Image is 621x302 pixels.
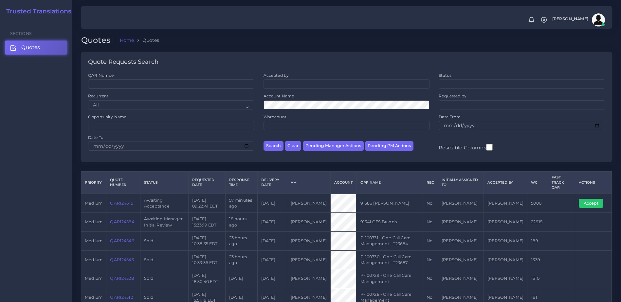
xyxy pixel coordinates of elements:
span: medium [85,295,102,300]
th: WC [527,172,548,194]
td: [DATE] 15:33:19 EDT [188,213,225,232]
td: 23 hours ago [225,231,257,250]
th: Delivery Date [257,172,287,194]
label: Accepted by [264,73,289,78]
td: 189 [527,231,548,250]
th: Requested Date [188,172,225,194]
button: Search [264,141,283,151]
td: 18 hours ago [225,213,257,232]
a: [PERSON_NAME]avatar [549,13,607,26]
td: [DATE] 10:33:36 EDT [188,250,225,269]
td: [PERSON_NAME] [287,194,330,213]
td: Sold [140,250,189,269]
th: Accepted by [484,172,527,194]
td: No [423,231,438,250]
td: [PERSON_NAME] [287,250,330,269]
th: Account [331,172,356,194]
td: [DATE] 18:30:40 EDT [188,269,225,288]
label: QAR Number [88,73,115,78]
a: Home [120,37,134,43]
span: Quotes [21,44,40,51]
th: Priority [81,172,106,194]
label: Resizable Columns [439,143,492,151]
td: P-100730 - One Call Care Management - T23687 [356,250,423,269]
label: Requested by [439,93,466,99]
button: Accept [579,199,603,208]
h2: Quotes [81,36,115,45]
td: Sold [140,269,189,288]
td: 91386 [PERSON_NAME] [356,194,423,213]
img: avatar [592,13,605,26]
label: Wordcount [264,114,286,120]
td: [PERSON_NAME] [484,250,527,269]
td: No [423,269,438,288]
td: 91341 CFS Brands [356,213,423,232]
input: Resizable Columns [486,143,493,151]
td: No [423,194,438,213]
td: [DATE] 09:22:41 EDT [188,194,225,213]
td: P-100729 - One Call Care Management [356,269,423,288]
label: Recurrent [88,93,108,99]
th: Actions [575,172,612,194]
h4: Quote Requests Search [88,59,158,66]
span: medium [85,238,102,243]
td: [PERSON_NAME] [484,194,527,213]
td: [DATE] [225,269,257,288]
td: [PERSON_NAME] [287,213,330,232]
td: [DATE] 10:38:35 EDT [188,231,225,250]
td: [DATE] [257,250,287,269]
th: Response Time [225,172,257,194]
span: [PERSON_NAME] [552,17,588,21]
td: [PERSON_NAME] [438,250,484,269]
button: Pending Manager Actions [303,141,364,151]
td: [PERSON_NAME] [484,213,527,232]
span: medium [85,219,102,224]
td: 5000 [527,194,548,213]
td: 23 hours ago [225,250,257,269]
a: QAR124512 [110,295,133,300]
span: medium [85,201,102,206]
button: Clear [285,141,301,151]
button: Pending PM Actions [365,141,413,151]
td: [PERSON_NAME] [484,269,527,288]
td: [PERSON_NAME] [438,213,484,232]
span: medium [85,257,102,262]
label: Account Name [264,93,294,99]
span: medium [85,276,102,281]
td: [DATE] [257,269,287,288]
label: Date To [88,135,103,140]
th: Quote Number [106,172,140,194]
td: [DATE] [257,194,287,213]
td: Sold [140,231,189,250]
a: Trusted Translations [2,8,71,15]
th: Status [140,172,189,194]
th: AM [287,172,330,194]
a: Accept [579,200,608,205]
td: No [423,213,438,232]
li: Quotes [134,37,159,43]
td: [DATE] [257,213,287,232]
th: REC [423,172,438,194]
a: QAR124546 [110,238,134,243]
td: 1339 [527,250,548,269]
td: [DATE] [257,231,287,250]
th: Opp Name [356,172,423,194]
label: Opportunity Name [88,114,126,120]
td: [PERSON_NAME] [484,231,527,250]
a: Quotes [5,41,67,54]
td: [PERSON_NAME] [438,194,484,213]
td: [PERSON_NAME] [287,231,330,250]
a: QAR124528 [110,276,134,281]
td: 1510 [527,269,548,288]
th: Fast Track QAR [548,172,575,194]
td: No [423,250,438,269]
a: QAR124584 [110,219,134,224]
td: [PERSON_NAME] [438,231,484,250]
a: QAR124543 [110,257,134,262]
label: Date From [439,114,461,120]
td: Awaiting Manager Initial Review [140,213,189,232]
td: 57 minutes ago [225,194,257,213]
td: P-100731 - One Call Care Management - T23684 [356,231,423,250]
td: [PERSON_NAME] [287,269,330,288]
